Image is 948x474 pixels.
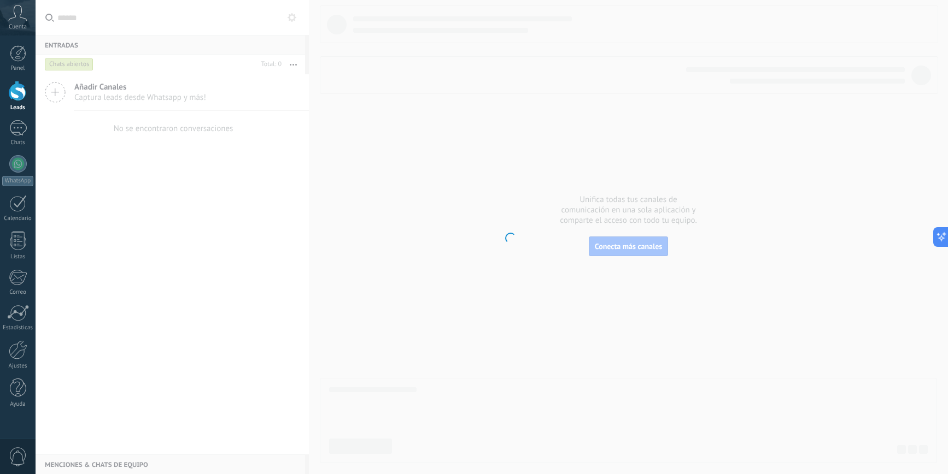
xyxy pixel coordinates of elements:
[2,176,33,186] div: WhatsApp
[2,139,34,146] div: Chats
[2,215,34,222] div: Calendario
[2,363,34,370] div: Ajustes
[2,401,34,408] div: Ayuda
[2,324,34,331] div: Estadísticas
[2,253,34,260] div: Listas
[2,104,34,111] div: Leads
[9,23,27,31] span: Cuenta
[2,289,34,296] div: Correo
[2,65,34,72] div: Panel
